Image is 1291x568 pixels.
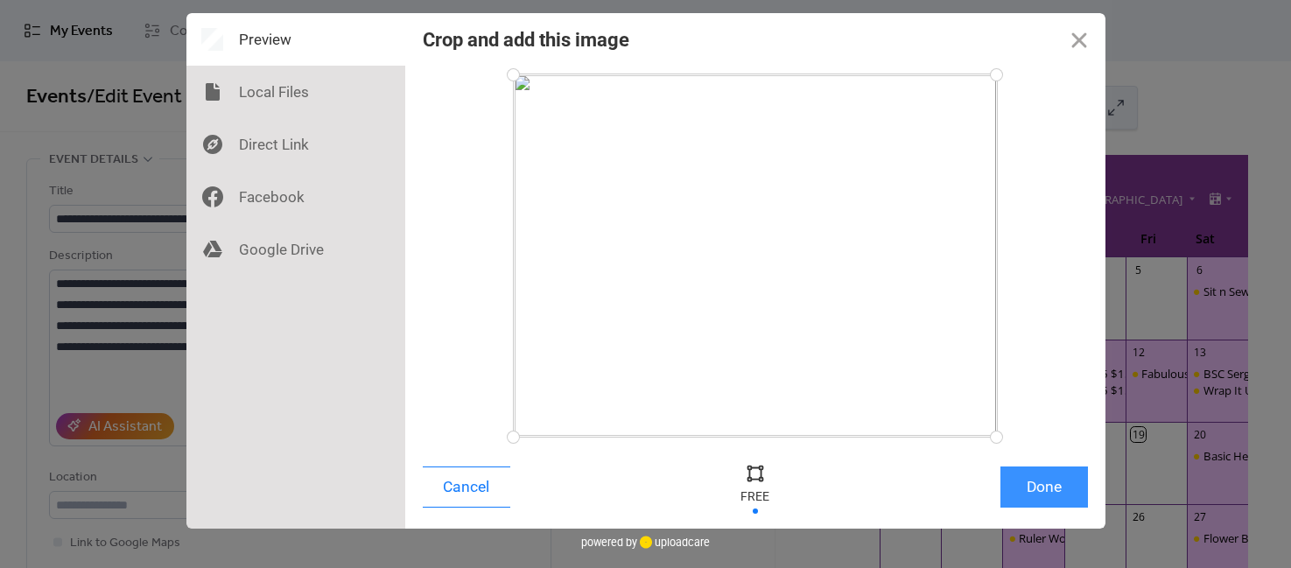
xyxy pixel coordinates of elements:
[1000,466,1088,508] button: Done
[637,536,710,549] a: uploadcare
[581,529,710,555] div: powered by
[186,118,405,171] div: Direct Link
[186,223,405,276] div: Google Drive
[186,66,405,118] div: Local Files
[423,466,510,508] button: Cancel
[186,171,405,223] div: Facebook
[186,13,405,66] div: Preview
[423,29,629,51] div: Crop and add this image
[1053,13,1105,66] button: Close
